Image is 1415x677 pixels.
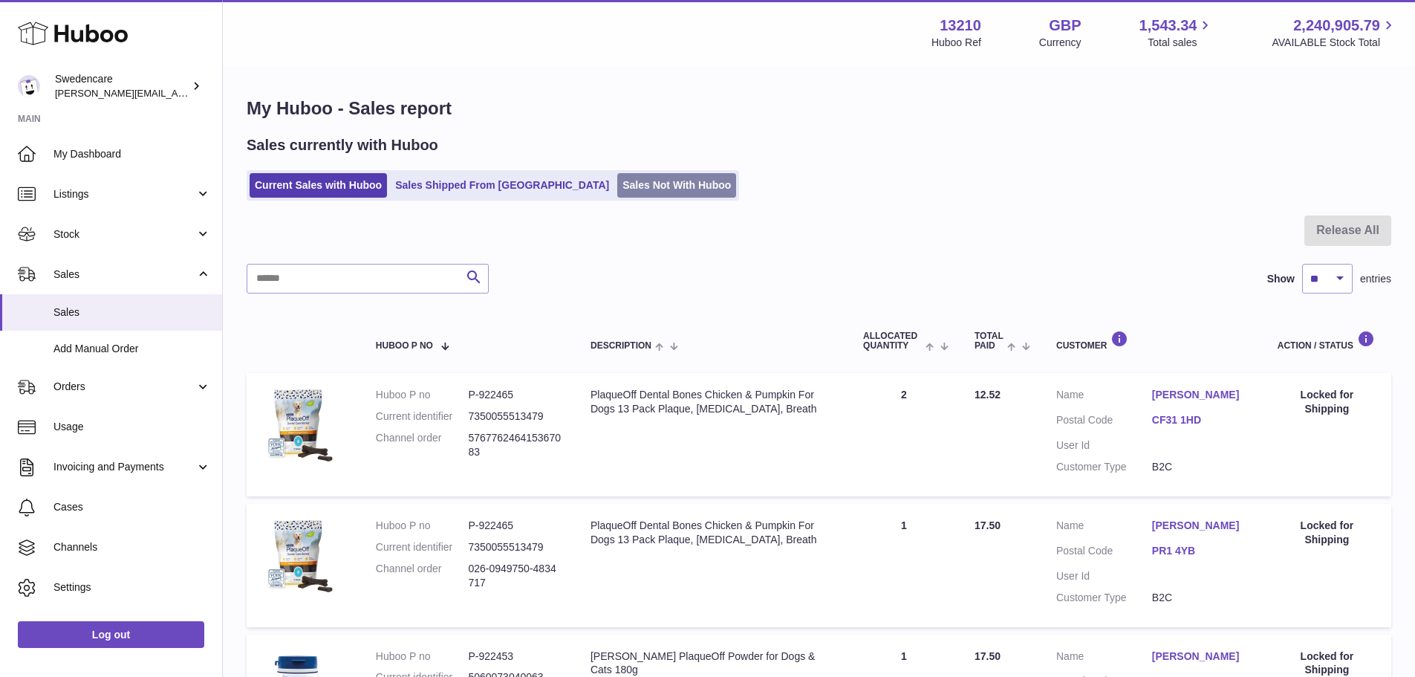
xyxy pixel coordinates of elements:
dt: Name [1056,519,1152,537]
dd: 576776246415367083 [468,431,561,459]
div: Currency [1039,36,1081,50]
td: 2 [848,373,960,496]
dt: Current identifier [376,540,469,554]
dd: P-922465 [468,519,561,533]
strong: 13210 [940,16,981,36]
dt: Huboo P no [376,650,469,664]
h1: My Huboo - Sales report [247,97,1391,120]
dd: B2C [1152,591,1248,605]
label: Show [1267,272,1295,286]
a: Current Sales with Huboo [250,173,387,198]
dt: Name [1056,388,1152,406]
span: Sales [53,268,195,282]
span: 17.50 [975,650,1001,662]
span: Channels [53,540,211,554]
a: [PERSON_NAME] [1152,519,1248,533]
dt: Current identifier [376,409,469,424]
img: $_57.JPG [261,388,336,462]
span: [PERSON_NAME][EMAIL_ADDRESS][DOMAIN_NAME] [55,87,298,99]
dt: Customer Type [1056,460,1152,474]
div: Huboo Ref [931,36,981,50]
a: 2,240,905.79 AVAILABLE Stock Total [1272,16,1397,50]
dd: 7350055513479 [468,409,561,424]
span: entries [1360,272,1391,286]
span: My Dashboard [53,147,211,161]
dd: B2C [1152,460,1248,474]
span: 17.50 [975,519,1001,531]
dt: User Id [1056,438,1152,453]
img: $_57.JPG [261,519,336,593]
div: Customer [1056,331,1248,351]
span: 12.52 [975,389,1001,401]
span: Huboo P no [376,341,433,351]
dt: Customer Type [1056,591,1152,605]
a: [PERSON_NAME] [1152,650,1248,664]
td: 1 [848,504,960,627]
a: PR1 4YB [1152,544,1248,558]
span: Orders [53,380,195,394]
span: 2,240,905.79 [1293,16,1380,36]
a: Sales Shipped From [GEOGRAPHIC_DATA] [390,173,614,198]
img: rebecca.fall@swedencare.co.uk [18,75,40,97]
div: PlaqueOff Dental Bones Chicken & Pumpkin For Dogs 13 Pack Plaque, [MEDICAL_DATA], Breath [591,388,833,416]
span: Add Manual Order [53,342,211,356]
dt: Channel order [376,562,469,590]
dt: Postal Code [1056,544,1152,562]
div: PlaqueOff Dental Bones Chicken & Pumpkin For Dogs 13 Pack Plaque, [MEDICAL_DATA], Breath [591,519,833,547]
div: Swedencare [55,72,189,100]
a: CF31 1HD [1152,413,1248,427]
dt: Huboo P no [376,519,469,533]
a: Log out [18,621,204,648]
dt: Postal Code [1056,413,1152,431]
a: Sales Not With Huboo [617,173,736,198]
div: Locked for Shipping [1278,388,1376,416]
span: ALLOCATED Quantity [863,331,922,351]
span: Cases [53,500,211,514]
dt: Channel order [376,431,469,459]
span: Total sales [1148,36,1214,50]
span: Sales [53,305,211,320]
dd: 7350055513479 [468,540,561,554]
span: AVAILABLE Stock Total [1272,36,1397,50]
dt: Name [1056,650,1152,667]
dt: User Id [1056,569,1152,583]
dd: P-922453 [468,650,561,664]
dt: Huboo P no [376,388,469,402]
div: Action / Status [1278,331,1376,351]
dd: 026-0949750-4834717 [468,562,561,590]
h2: Sales currently with Huboo [247,135,438,155]
div: Locked for Shipping [1278,519,1376,547]
span: Stock [53,227,195,242]
span: Settings [53,580,211,595]
span: Invoicing and Payments [53,460,195,474]
span: 1,543.34 [1139,16,1197,36]
a: 1,543.34 Total sales [1139,16,1214,50]
strong: GBP [1049,16,1081,36]
dd: P-922465 [468,388,561,402]
span: Description [591,341,651,351]
span: Total paid [975,331,1003,351]
a: [PERSON_NAME] [1152,388,1248,402]
span: Usage [53,420,211,434]
span: Listings [53,187,195,201]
